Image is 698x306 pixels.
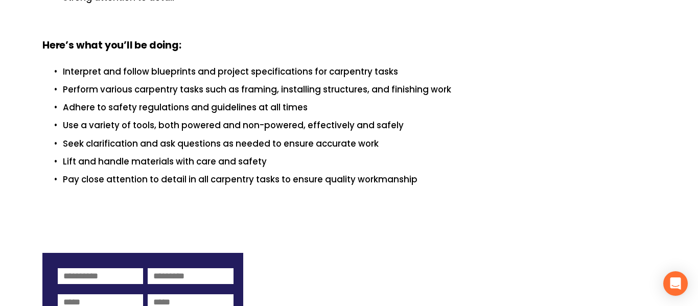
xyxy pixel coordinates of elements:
p: Perform various carpentry tasks such as framing, installing structures, and finishing work [63,83,656,97]
strong: Here’s what you’ll be doing: [42,38,181,52]
div: Open Intercom Messenger [663,271,688,296]
p: Interpret and follow blueprints and project specifications for carpentry tasks [63,65,656,79]
p: Use a variety of tools, both powered and non-powered, effectively and safely [63,119,656,132]
p: Seek clarification and ask questions as needed to ensure accurate work [63,137,656,151]
p: Adhere to safety regulations and guidelines at all times [63,101,656,114]
p: Pay close attention to detail in all carpentry tasks to ensure quality workmanship [63,173,656,186]
p: Lift and handle materials with care and safety [63,155,656,169]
